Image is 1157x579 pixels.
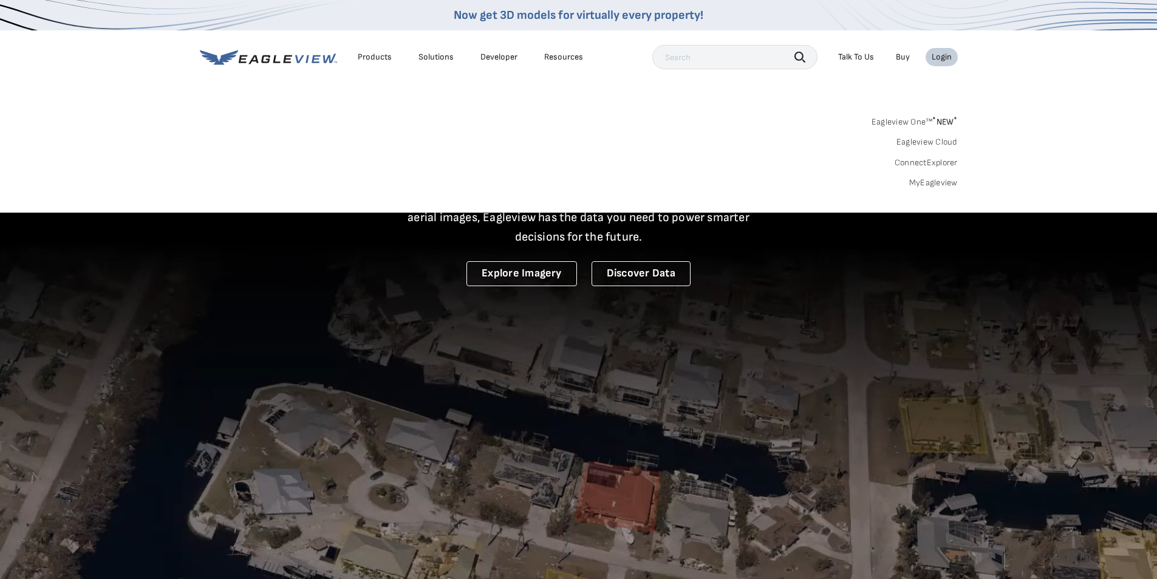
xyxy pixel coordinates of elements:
[932,117,957,127] span: NEW
[592,261,691,286] a: Discover Data
[418,52,454,63] div: Solutions
[358,52,392,63] div: Products
[896,52,910,63] a: Buy
[909,177,958,188] a: MyEagleview
[480,52,517,63] a: Developer
[932,52,952,63] div: Login
[838,52,874,63] div: Talk To Us
[652,45,817,69] input: Search
[544,52,583,63] div: Resources
[872,113,958,127] a: Eagleview One™*NEW*
[393,188,765,247] p: A new era starts here. Built on more than 3.5 billion high-resolution aerial images, Eagleview ha...
[454,8,703,22] a: Now get 3D models for virtually every property!
[895,157,958,168] a: ConnectExplorer
[466,261,577,286] a: Explore Imagery
[896,137,958,148] a: Eagleview Cloud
